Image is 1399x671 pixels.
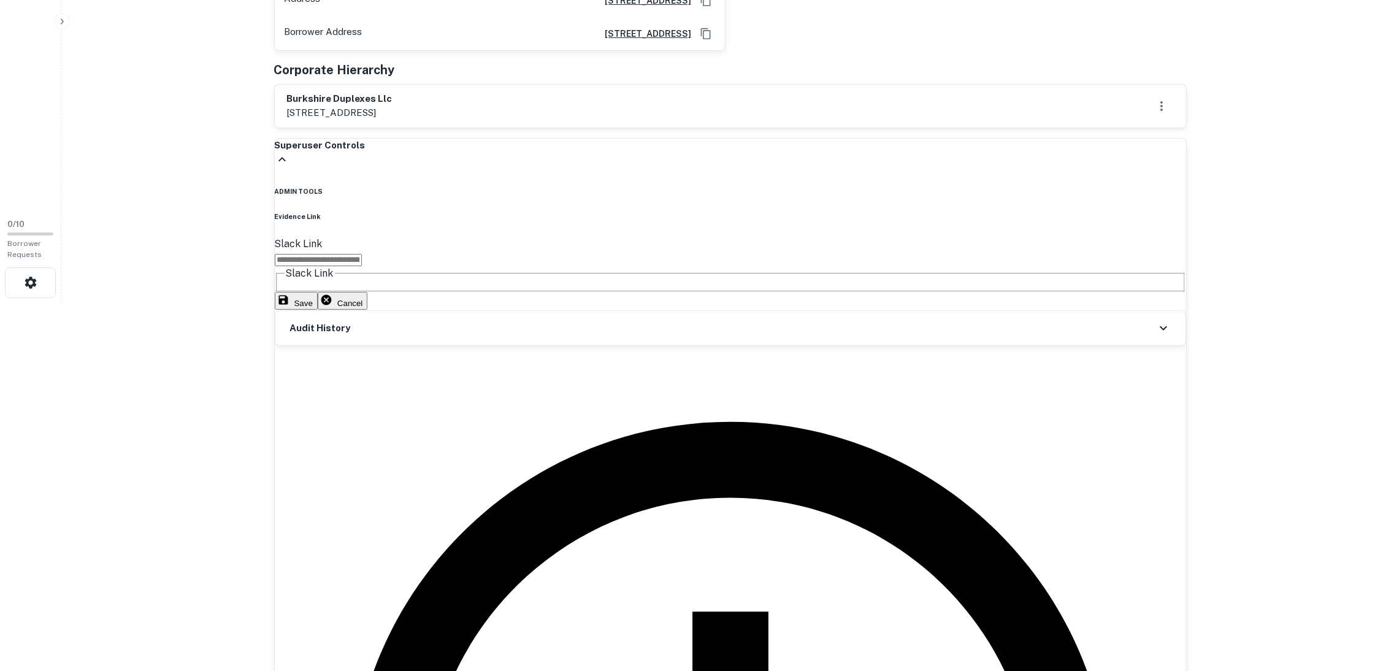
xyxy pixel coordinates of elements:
button: Save [275,292,318,310]
button: Cancel [318,292,368,310]
button: Copy Address [697,25,715,43]
h6: ADMIN TOOLS [275,186,1186,196]
a: [STREET_ADDRESS] [596,27,692,40]
h6: Evidence Link [275,212,1186,221]
p: [STREET_ADDRESS] [287,105,393,120]
label: Slack Link [275,238,323,250]
h6: burkshire duplexes llc [287,92,393,106]
span: Borrower Requests [7,239,42,259]
span: 0 / 10 [7,220,25,229]
h5: Corporate Hierarchy [274,61,395,79]
h6: Superuser Controls [275,139,1186,153]
h6: Audit History [290,321,351,336]
iframe: Chat Widget [1338,573,1399,632]
p: Borrower Address [285,25,362,43]
span: Slack Link [286,267,334,279]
